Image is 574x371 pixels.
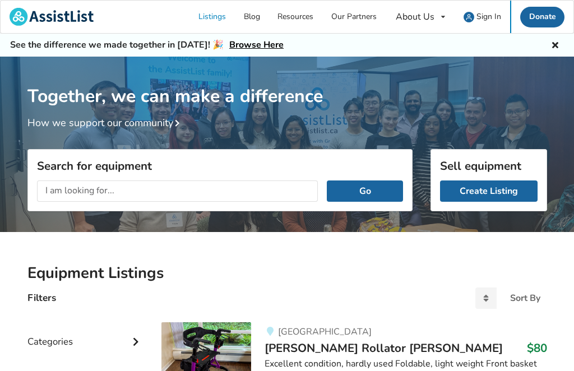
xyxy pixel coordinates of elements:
div: Sort By [510,294,540,303]
a: Blog [235,1,269,33]
h4: Filters [27,291,56,304]
div: About Us [396,12,434,21]
h3: $80 [527,341,547,355]
img: assistlist-logo [10,8,94,26]
h5: See the difference we made together in [DATE]! 🎉 [10,39,284,51]
h3: Search for equipment [37,159,403,173]
span: Sign In [476,11,501,22]
a: Donate [520,7,565,27]
span: [GEOGRAPHIC_DATA] [278,326,372,338]
h2: Equipment Listings [27,263,547,283]
div: Categories [27,313,144,353]
h1: Together, we can make a difference [27,57,547,108]
a: Browse Here [229,39,284,51]
a: Resources [269,1,323,33]
a: Our Partners [322,1,386,33]
a: Create Listing [440,180,538,202]
input: I am looking for... [37,180,318,202]
h3: Sell equipment [440,159,538,173]
a: Listings [190,1,235,33]
a: user icon Sign In [455,1,511,33]
a: How we support our community [27,116,184,129]
span: [PERSON_NAME] Rollator [PERSON_NAME] [265,340,503,356]
img: user icon [464,12,474,22]
button: Go [327,180,402,202]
